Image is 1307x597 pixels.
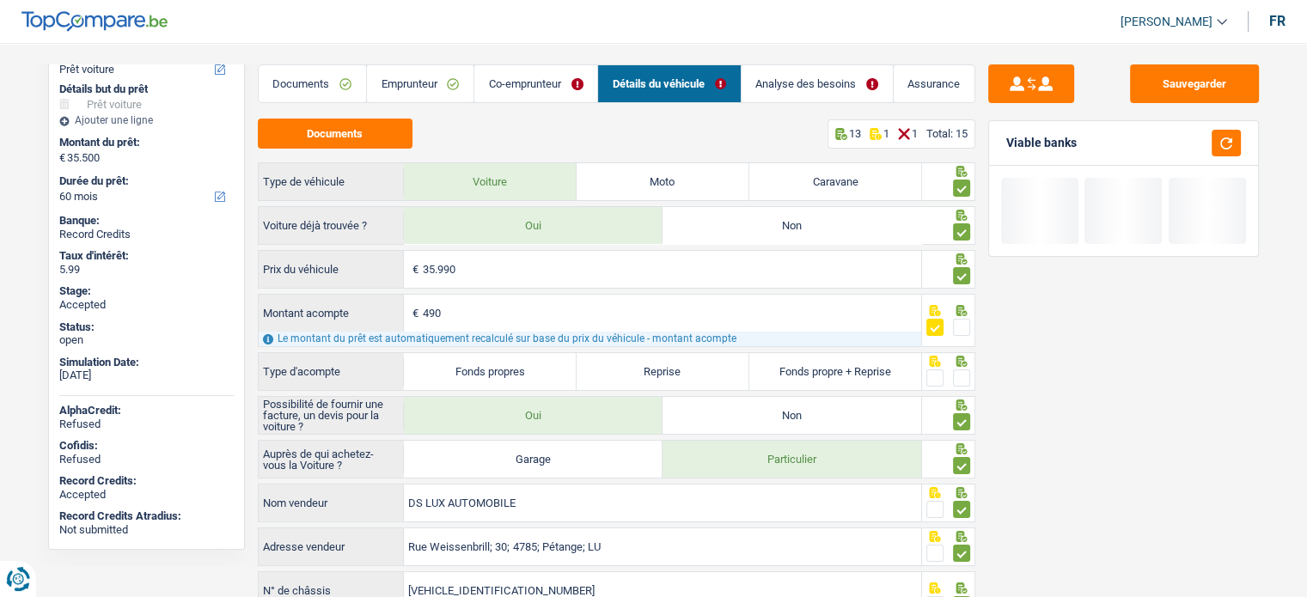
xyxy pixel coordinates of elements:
label: Oui [404,397,663,434]
a: Emprunteur [367,65,473,102]
button: Documents [258,119,412,149]
a: Analyse des besoins [742,65,893,102]
a: Co-emprunteur [474,65,597,102]
span: € [404,251,423,288]
label: Durée du prêt: [59,174,230,188]
div: Viable banks [1006,136,1077,150]
span: [PERSON_NAME] [1121,15,1212,29]
div: Refused [59,417,234,431]
div: Record Credits Atradius: [59,509,234,523]
label: Garage [404,441,663,478]
img: TopCompare Logo [21,11,168,32]
label: Nom vendeur [259,484,405,521]
label: Moto [577,163,749,200]
div: Record Credits: [59,474,234,488]
label: Adresse vendeur [259,528,405,565]
a: Détails du véhicule [598,65,740,102]
div: 5.99 [59,263,234,277]
span: € [404,295,423,332]
div: Taux d'intérêt: [59,249,234,263]
div: Cofidis: [59,439,234,453]
label: Fonds propre + Reprise [749,353,922,390]
button: Sauvegarder [1130,64,1259,103]
label: Non [663,397,921,434]
label: Montant acompte [259,295,405,332]
p: 1 [912,127,918,140]
label: Caravane [749,163,922,200]
label: Oui [404,207,663,244]
a: Documents [259,65,366,102]
p: 13 [849,127,861,140]
div: Accepted [59,298,234,312]
span: € [59,151,65,165]
label: Fonds propres [404,353,577,390]
div: [DATE] [59,369,234,382]
a: Assurance [894,65,974,102]
div: Record Credits [59,228,234,241]
label: Montant du prêt: [59,136,230,149]
a: [PERSON_NAME] [1107,8,1227,36]
label: Voiture déjà trouvée ? [259,212,405,240]
label: Auprès de qui achetez-vous la Voiture ? [259,446,405,473]
div: Total: 15 [926,127,968,140]
div: fr [1269,13,1286,29]
label: Non [663,207,921,244]
div: Simulation Date: [59,356,234,369]
div: Refused [59,453,234,466]
label: Reprise [577,353,749,390]
label: Type d'acompte [259,358,405,386]
div: Accepted [59,488,234,502]
div: Not submitted [59,523,234,537]
div: Ajouter une ligne [59,114,234,126]
p: 1 [883,127,889,140]
div: Le montant du prêt est automatiquement recalculé sur base du prix du véhicule - montant acompte [259,332,922,346]
label: Prix du véhicule [259,251,405,288]
label: Possibilité de fournir une facture, un devis pour la voiture ? [259,402,405,429]
div: Banque: [59,214,234,228]
div: Stage: [59,284,234,298]
label: Voiture [404,163,577,200]
input: Sélectionnez votre adresse dans la barre de recherche [404,528,921,565]
div: AlphaCredit: [59,404,234,417]
div: Status: [59,320,234,334]
div: Détails but du prêt [59,82,234,96]
label: Type de véhicule [259,168,405,196]
label: Particulier [663,441,921,478]
div: open [59,333,234,347]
